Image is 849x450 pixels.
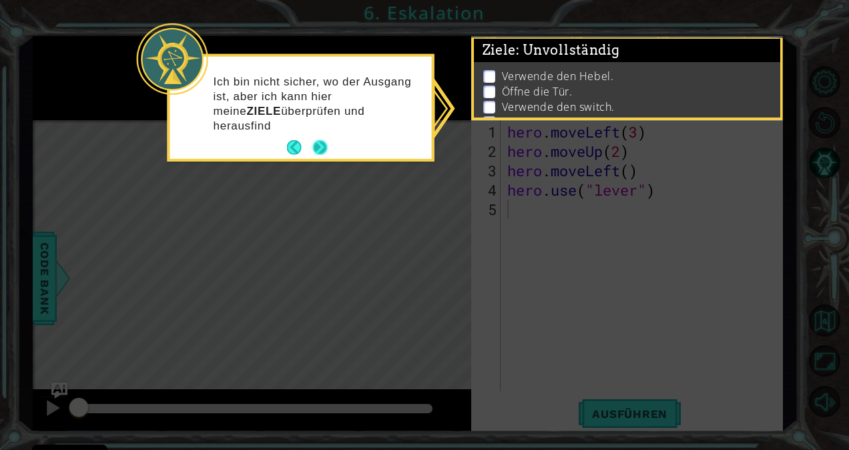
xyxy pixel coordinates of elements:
p: Geh zum Ausgang. [502,115,595,130]
button: Back [287,140,313,155]
p: Verwende den switch. [502,99,615,114]
span: Ziele [483,42,620,59]
span: : Unvollständig [516,42,619,58]
p: Ich bin nicht sicher, wo der Ausgang ist, aber ich kann hier meine überprüfen und herausfind [214,74,422,133]
button: Next [313,140,328,155]
p: Verwende den Hebel. [502,69,613,83]
strong: ZIELE [246,105,281,118]
p: Öffne die Tür. [502,84,573,99]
